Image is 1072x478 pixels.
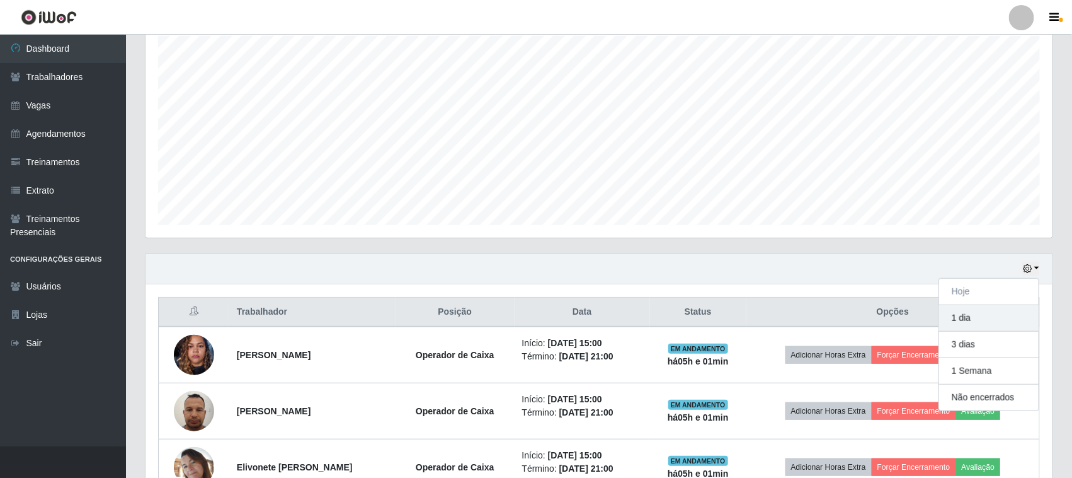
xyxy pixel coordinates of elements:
[939,332,1039,358] button: 3 dias
[515,298,650,327] th: Data
[522,449,642,462] li: Início:
[668,344,728,354] span: EM ANDAMENTO
[668,356,729,366] strong: há 05 h e 01 min
[229,298,396,327] th: Trabalhador
[174,384,214,438] img: 1701473418754.jpeg
[939,279,1039,305] button: Hoje
[522,462,642,475] li: Término:
[785,346,872,364] button: Adicionar Horas Extra
[522,406,642,419] li: Término:
[237,462,353,472] strong: Elivonete [PERSON_NAME]
[939,305,1039,332] button: 1 dia
[955,402,1000,420] button: Avaliação
[559,351,613,361] time: [DATE] 21:00
[939,358,1039,385] button: 1 Semana
[668,412,729,423] strong: há 05 h e 01 min
[522,393,642,406] li: Início:
[746,298,1040,327] th: Opções
[785,402,872,420] button: Adicionar Horas Extra
[522,350,642,363] li: Término:
[174,328,214,382] img: 1734465947432.jpeg
[416,462,494,472] strong: Operador de Caixa
[872,346,956,364] button: Forçar Encerramento
[237,350,311,360] strong: [PERSON_NAME]
[548,394,602,404] time: [DATE] 15:00
[548,338,602,348] time: [DATE] 15:00
[237,406,311,416] strong: [PERSON_NAME]
[872,458,956,476] button: Forçar Encerramento
[668,456,728,466] span: EM ANDAMENTO
[548,450,602,460] time: [DATE] 15:00
[559,407,613,417] time: [DATE] 21:00
[785,458,872,476] button: Adicionar Horas Extra
[416,350,494,360] strong: Operador de Caixa
[21,9,77,25] img: CoreUI Logo
[522,337,642,350] li: Início:
[396,298,515,327] th: Posição
[559,463,613,474] time: [DATE] 21:00
[416,406,494,416] strong: Operador de Caixa
[872,402,956,420] button: Forçar Encerramento
[955,458,1000,476] button: Avaliação
[668,400,728,410] span: EM ANDAMENTO
[650,298,746,327] th: Status
[939,385,1039,411] button: Não encerrados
